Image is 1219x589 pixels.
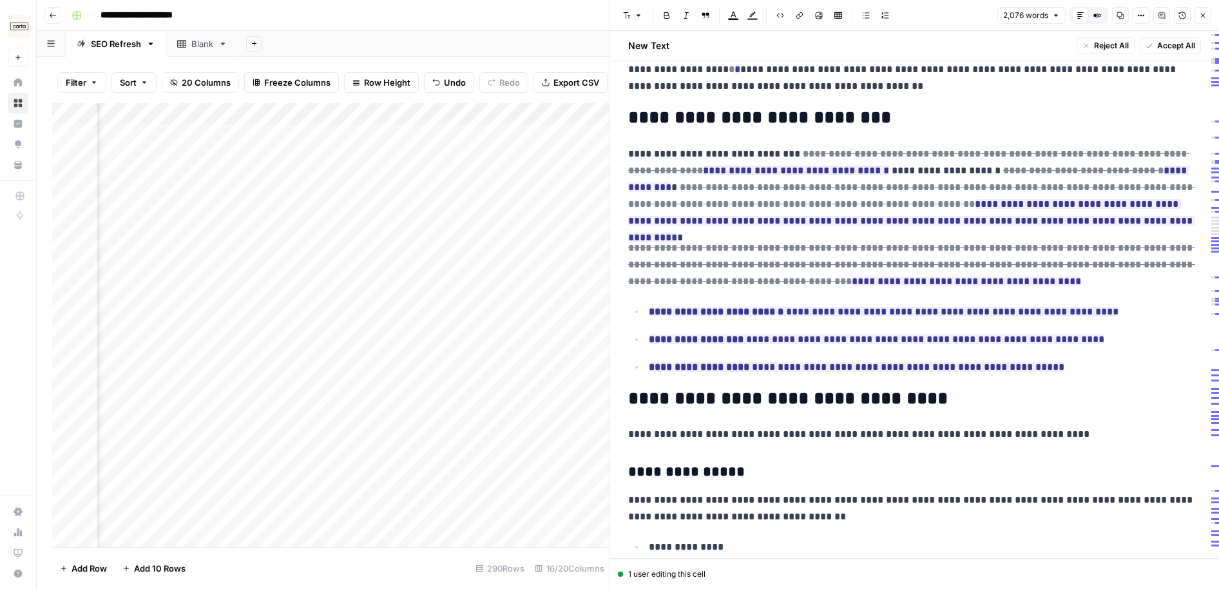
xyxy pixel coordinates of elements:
button: Undo [424,72,474,93]
div: 290 Rows [470,558,530,579]
button: Freeze Columns [244,72,339,93]
button: 20 Columns [162,72,239,93]
button: Accept All [1140,37,1201,54]
span: Add 10 Rows [134,562,186,575]
span: Reject All [1094,40,1129,52]
button: Export CSV [533,72,608,93]
span: Add Row [72,562,107,575]
button: Sort [111,72,157,93]
button: Help + Support [8,563,28,584]
a: Usage [8,522,28,543]
a: Settings [8,501,28,522]
a: Blank [166,31,238,57]
span: Accept All [1157,40,1195,52]
a: Your Data [8,155,28,175]
a: SEO Refresh [66,31,166,57]
span: Row Height [364,76,410,89]
div: Blank [191,37,213,50]
a: Home [8,72,28,93]
button: Add Row [52,558,115,579]
button: Filter [57,72,106,93]
a: Insights [8,113,28,134]
img: Carta Logo [8,15,31,38]
span: Sort [120,76,137,89]
button: 2,076 words [997,7,1066,24]
a: Browse [8,93,28,113]
button: Row Height [344,72,419,93]
div: SEO Refresh [91,37,141,50]
button: Add 10 Rows [115,558,193,579]
span: 2,076 words [1003,10,1048,21]
span: Freeze Columns [264,76,331,89]
div: 1 user editing this cell [618,568,1211,580]
div: 16/20 Columns [530,558,609,579]
span: 20 Columns [182,76,231,89]
h2: New Text [628,39,669,52]
span: Filter [66,76,86,89]
a: Learning Hub [8,543,28,563]
button: Workspace: Carta [8,10,28,43]
span: Undo [444,76,466,89]
button: Redo [479,72,528,93]
span: Export CSV [553,76,599,89]
a: Opportunities [8,134,28,155]
span: Redo [499,76,520,89]
button: Reject All [1077,37,1135,54]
